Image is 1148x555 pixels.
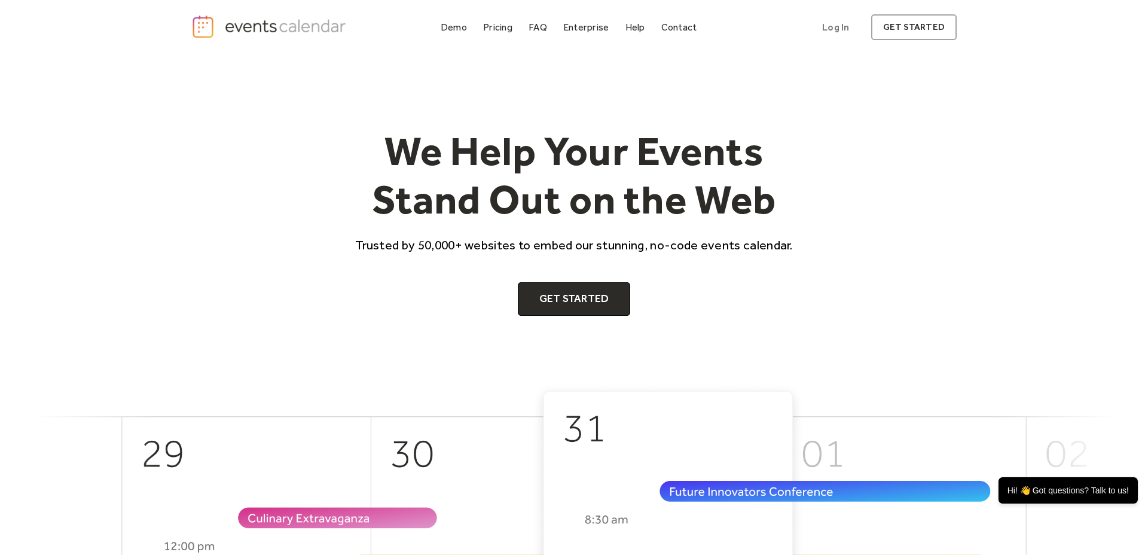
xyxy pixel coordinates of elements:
a: Pricing [478,19,517,35]
div: Contact [661,24,697,31]
p: Trusted by 50,000+ websites to embed our stunning, no-code events calendar. [344,236,804,254]
a: Log In [810,14,861,40]
div: Enterprise [563,24,609,31]
a: FAQ [524,19,552,35]
div: Pricing [483,24,512,31]
div: Demo [441,24,467,31]
a: Enterprise [558,19,613,35]
div: FAQ [529,24,547,31]
a: Contact [657,19,702,35]
a: Help [621,19,650,35]
h1: We Help Your Events Stand Out on the Web [344,127,804,224]
div: Help [625,24,645,31]
a: home [191,14,349,39]
a: get started [871,14,957,40]
a: Get Started [518,282,631,316]
a: Demo [436,19,472,35]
